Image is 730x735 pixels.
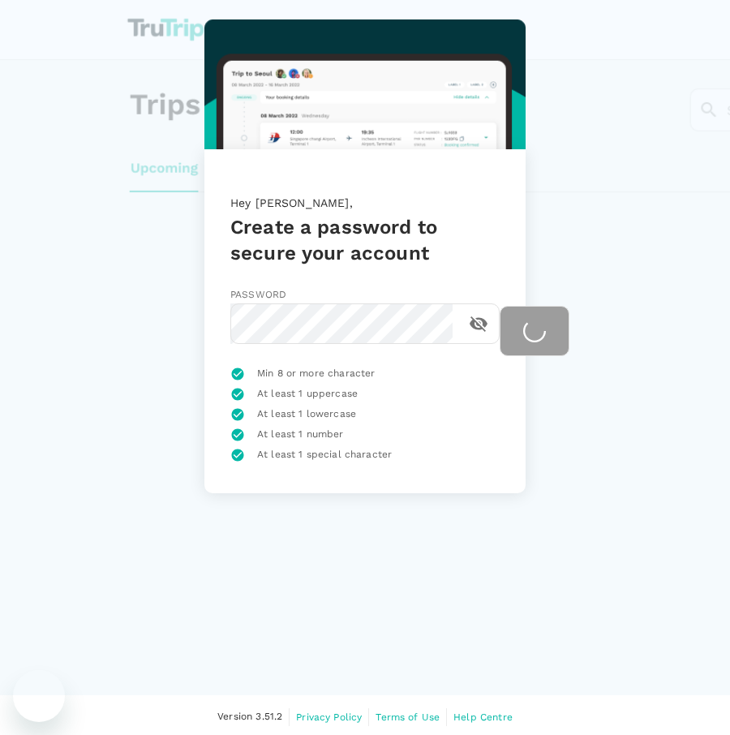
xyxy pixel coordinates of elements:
span: Privacy Policy [296,711,362,723]
span: At least 1 uppercase [257,386,358,402]
span: Min 8 or more character [257,366,375,382]
iframe: Button to launch messaging window [13,670,65,722]
a: Privacy Policy [296,708,362,726]
a: Help Centre [453,708,513,726]
span: Help Centre [453,711,513,723]
span: At least 1 lowercase [257,406,356,423]
span: Terms of Use [376,711,440,723]
a: Terms of Use [376,708,440,726]
span: At least 1 special character [257,447,392,463]
span: At least 1 number [257,427,344,443]
button: toggle password visibility [459,304,498,343]
span: Password [230,289,286,300]
span: Version 3.51.2 [217,709,282,725]
img: trutrip-set-password [204,19,526,169]
h5: Create a password to secure your account [230,214,500,266]
p: Hey [PERSON_NAME], [230,195,500,214]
